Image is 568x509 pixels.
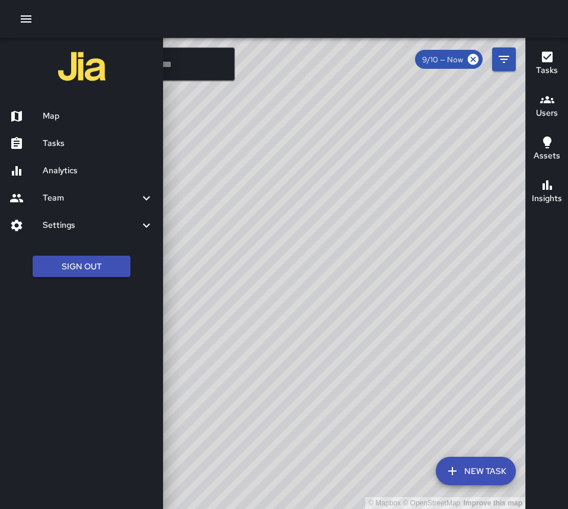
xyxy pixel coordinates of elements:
[43,219,139,232] h6: Settings
[43,110,154,123] h6: Map
[536,107,558,120] h6: Users
[43,192,139,205] h6: Team
[43,164,154,177] h6: Analytics
[33,256,130,278] button: Sign Out
[536,64,558,77] h6: Tasks
[534,149,560,163] h6: Assets
[532,192,562,205] h6: Insights
[436,457,516,485] button: New Task
[43,137,154,150] h6: Tasks
[58,43,106,90] img: jia-logo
